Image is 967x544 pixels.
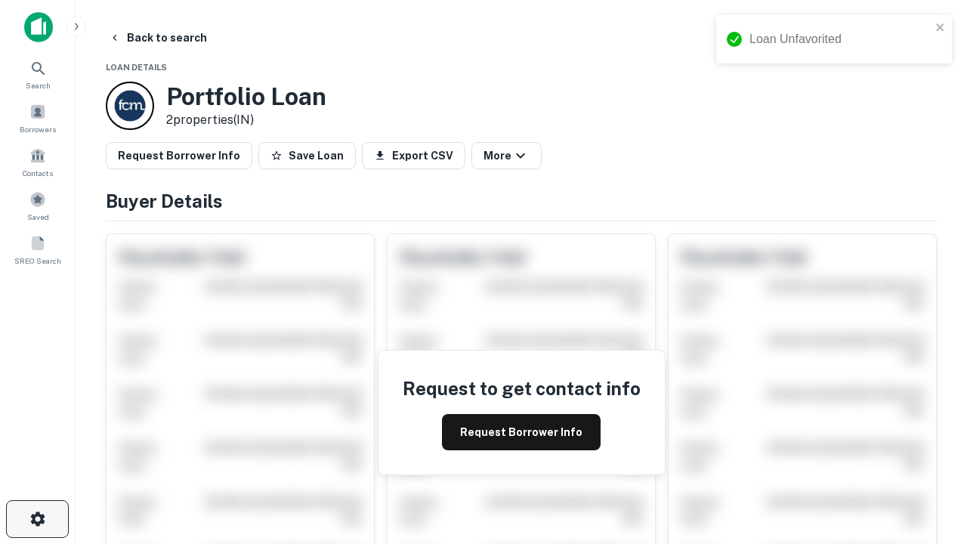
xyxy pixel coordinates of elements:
div: Loan Unfavorited [749,30,931,48]
iframe: Chat Widget [891,423,967,496]
span: Saved [27,211,49,223]
span: Search [26,79,51,91]
a: Contacts [5,141,71,182]
p: 2 properties (IN) [166,111,326,129]
span: Loan Details [106,63,167,72]
button: Export CSV [362,142,465,169]
button: Request Borrower Info [442,414,601,450]
button: More [471,142,542,169]
img: capitalize-icon.png [24,12,53,42]
span: Borrowers [20,123,56,135]
button: close [935,21,946,36]
a: SREO Search [5,229,71,270]
span: Contacts [23,167,53,179]
button: Request Borrower Info [106,142,252,169]
a: Search [5,54,71,94]
a: Borrowers [5,97,71,138]
a: Saved [5,185,71,226]
button: Save Loan [258,142,356,169]
h4: Buyer Details [106,187,937,215]
h4: Request to get contact info [403,375,641,402]
button: Back to search [103,24,213,51]
h3: Portfolio Loan [166,82,326,111]
span: SREO Search [14,255,61,267]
